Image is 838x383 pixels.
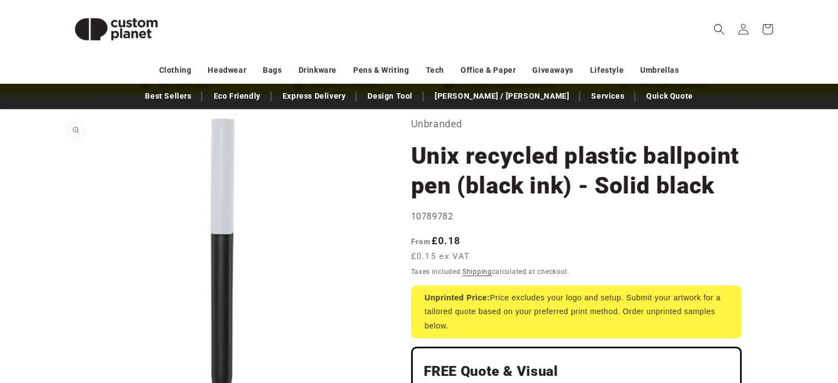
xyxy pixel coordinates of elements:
summary: Search [707,17,731,41]
a: Shipping [462,268,492,276]
strong: Unprinted Price: [425,293,490,302]
div: Price excludes your logo and setup. Submit your artwork for a tailored quote based on your prefer... [411,285,742,338]
a: Best Sellers [139,87,197,106]
h2: FREE Quote & Visual [424,363,729,380]
a: Quick Quote [641,87,699,106]
iframe: Chat Widget [654,264,838,383]
a: Eco Friendly [208,87,266,106]
span: £0.15 ex VAT [411,250,470,263]
a: Tech [425,61,444,80]
a: Clothing [159,61,192,80]
p: Unbranded [411,115,742,133]
a: [PERSON_NAME] / [PERSON_NAME] [429,87,575,106]
a: Umbrellas [640,61,679,80]
img: Custom Planet [61,4,171,54]
div: Taxes included. calculated at checkout. [411,266,742,277]
a: Services [586,87,630,106]
a: Drinkware [299,61,337,80]
a: Lifestyle [590,61,624,80]
h1: Unix recycled plastic ballpoint pen (black ink) - Solid black [411,141,742,201]
a: Design Tool [362,87,418,106]
a: Express Delivery [277,87,352,106]
span: From [411,237,431,246]
a: Bags [263,61,282,80]
a: Giveaways [532,61,573,80]
strong: £0.18 [411,235,461,246]
a: Pens & Writing [353,61,409,80]
a: Headwear [208,61,246,80]
span: 10789782 [411,211,453,222]
a: Office & Paper [461,61,516,80]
